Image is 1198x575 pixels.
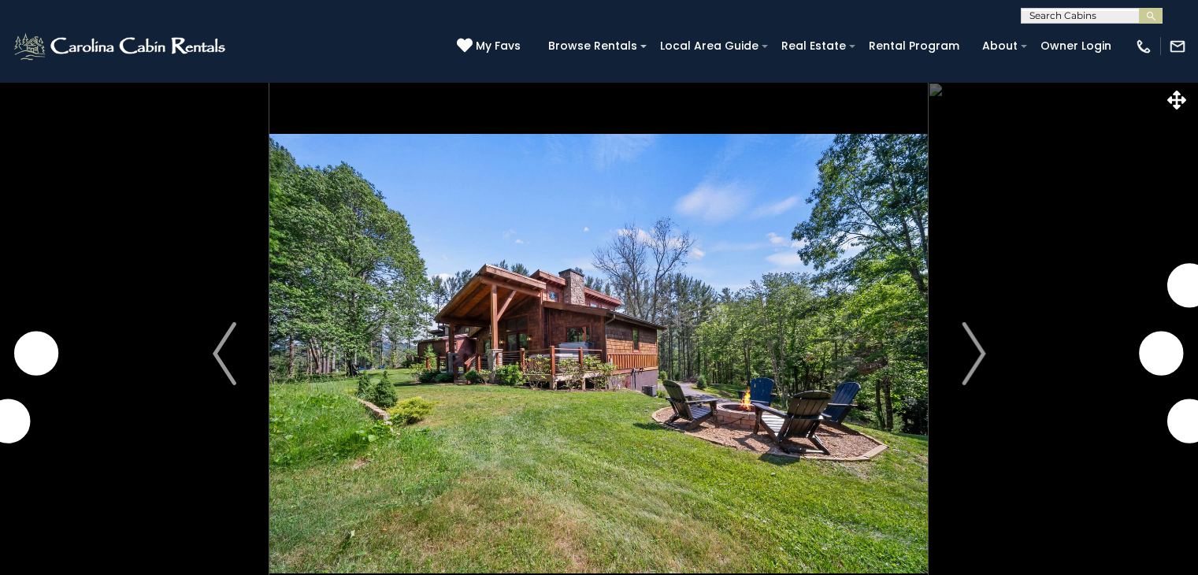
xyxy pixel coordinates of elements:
img: arrow [962,322,985,385]
img: phone-regular-white.png [1135,38,1152,55]
img: mail-regular-white.png [1169,38,1186,55]
img: arrow [213,322,236,385]
span: My Favs [476,38,521,54]
a: Browse Rentals [540,34,645,58]
a: Owner Login [1033,34,1119,58]
a: Real Estate [773,34,854,58]
a: My Favs [457,38,525,55]
a: Rental Program [861,34,967,58]
a: Local Area Guide [652,34,766,58]
img: White-1-2.png [12,31,230,62]
a: About [974,34,1026,58]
